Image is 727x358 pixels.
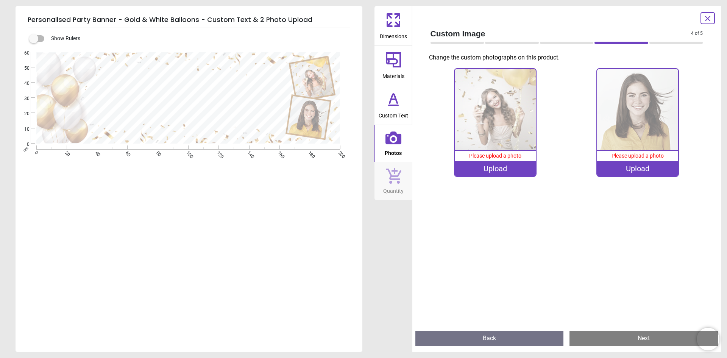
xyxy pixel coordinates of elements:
span: Please upload a photo [469,153,521,159]
span: Please upload a photo [612,153,664,159]
span: Quantity [383,184,404,195]
span: 30 [15,95,30,102]
span: Photos [385,146,402,157]
button: Dimensions [374,6,412,45]
span: cm [22,145,29,152]
button: Quantity [374,162,412,200]
span: Dimensions [380,29,407,41]
span: 120 [215,150,220,155]
div: Upload [597,161,678,176]
div: Upload [455,161,536,176]
span: 4 of 5 [691,30,703,37]
span: 180 [306,150,311,155]
span: 60 [15,50,30,56]
span: 140 [246,150,251,155]
span: Custom Image [431,28,691,39]
button: Materials [374,46,412,85]
button: Custom Text [374,85,412,125]
span: 60 [124,150,129,155]
span: 10 [15,126,30,133]
span: 0 [15,141,30,148]
button: Photos [374,125,412,162]
span: 100 [185,150,190,155]
span: 0 [33,150,38,155]
h5: Personalised Party Banner - Gold & White Balloons - Custom Text & 2 Photo Upload [28,12,350,28]
span: Materials [382,69,404,80]
span: Custom Text [379,108,408,120]
span: 80 [154,150,159,155]
span: 50 [15,65,30,72]
span: 20 [63,150,68,155]
div: Show Rulers [34,34,362,43]
span: 160 [276,150,281,155]
p: Change the custom photographs on this product. [429,53,709,62]
iframe: Brevo live chat [697,328,719,350]
button: Next [569,331,718,346]
span: 40 [94,150,98,155]
span: 20 [15,111,30,117]
button: Back [415,331,564,346]
span: 200 [337,150,342,155]
span: 40 [15,80,30,87]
